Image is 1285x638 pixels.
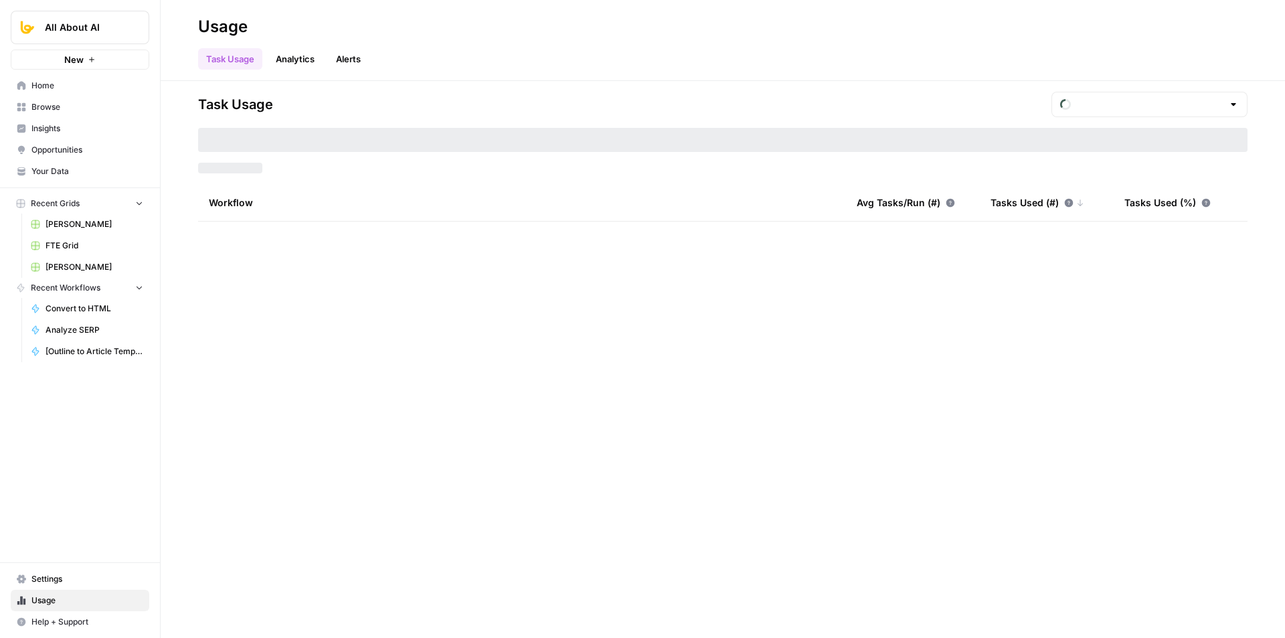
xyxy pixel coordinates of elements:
[11,193,149,214] button: Recent Grids
[991,184,1084,221] div: Tasks Used (#)
[25,256,149,278] a: [PERSON_NAME]
[268,48,323,70] a: Analytics
[11,611,149,633] button: Help + Support
[11,75,149,96] a: Home
[11,278,149,298] button: Recent Workflows
[64,53,84,66] span: New
[25,235,149,256] a: FTE Grid
[46,261,143,273] span: [PERSON_NAME]
[11,96,149,118] a: Browse
[11,568,149,590] a: Settings
[31,282,100,294] span: Recent Workflows
[25,341,149,362] a: [Outline to Article Template] Outline to Article
[31,573,143,585] span: Settings
[198,16,248,37] div: Usage
[198,48,262,70] a: Task Usage
[46,240,143,252] span: FTE Grid
[46,324,143,336] span: Analyze SERP
[31,144,143,156] span: Opportunities
[25,319,149,341] a: Analyze SERP
[46,303,143,315] span: Convert to HTML
[46,345,143,357] span: [Outline to Article Template] Outline to Article
[209,184,835,221] div: Workflow
[11,50,149,70] button: New
[31,616,143,628] span: Help + Support
[31,594,143,607] span: Usage
[46,218,143,230] span: [PERSON_NAME]
[15,15,39,39] img: All About AI Logo
[857,184,955,221] div: Avg Tasks/Run (#)
[31,123,143,135] span: Insights
[31,197,80,210] span: Recent Grids
[31,80,143,92] span: Home
[11,161,149,182] a: Your Data
[1124,184,1211,221] div: Tasks Used (%)
[31,101,143,113] span: Browse
[31,165,143,177] span: Your Data
[25,214,149,235] a: [PERSON_NAME]
[45,21,126,34] span: All About AI
[11,139,149,161] a: Opportunities
[11,590,149,611] a: Usage
[198,95,273,114] span: Task Usage
[11,11,149,44] button: Workspace: All About AI
[11,118,149,139] a: Insights
[25,298,149,319] a: Convert to HTML
[328,48,369,70] button: Alerts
